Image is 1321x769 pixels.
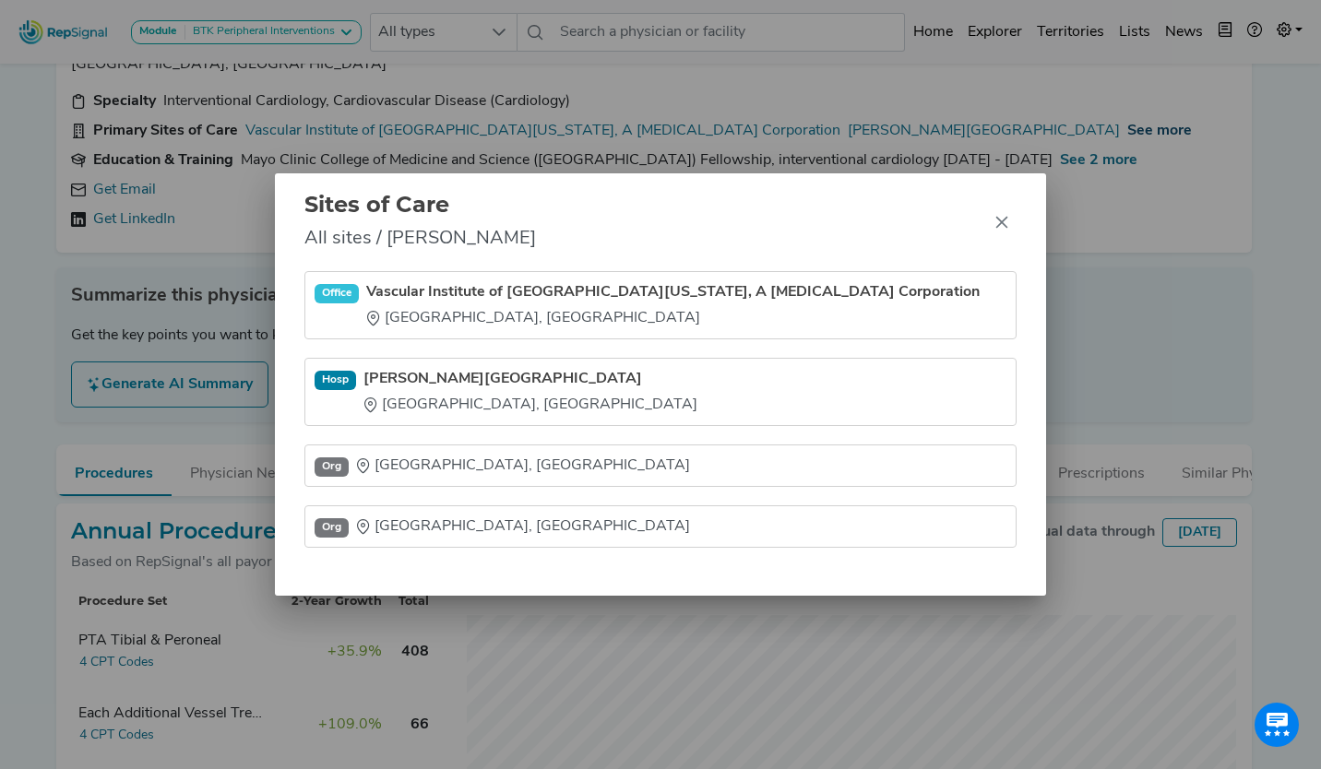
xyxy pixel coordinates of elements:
a: [PERSON_NAME][GEOGRAPHIC_DATA] [363,368,697,390]
div: [GEOGRAPHIC_DATA], [GEOGRAPHIC_DATA] [356,515,690,538]
div: Hosp [315,371,356,389]
div: Org [315,518,349,537]
div: Org [315,457,349,476]
div: [GEOGRAPHIC_DATA], [GEOGRAPHIC_DATA] [366,307,980,329]
span: All sites / [PERSON_NAME] [304,225,536,253]
div: Office [315,284,359,302]
div: [GEOGRAPHIC_DATA], [GEOGRAPHIC_DATA] [363,394,697,416]
a: Vascular Institute of [GEOGRAPHIC_DATA][US_STATE], A [MEDICAL_DATA] Corporation [366,281,980,303]
h2: Sites of Care [304,192,536,219]
div: [GEOGRAPHIC_DATA], [GEOGRAPHIC_DATA] [356,455,690,477]
button: Close [987,207,1017,237]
